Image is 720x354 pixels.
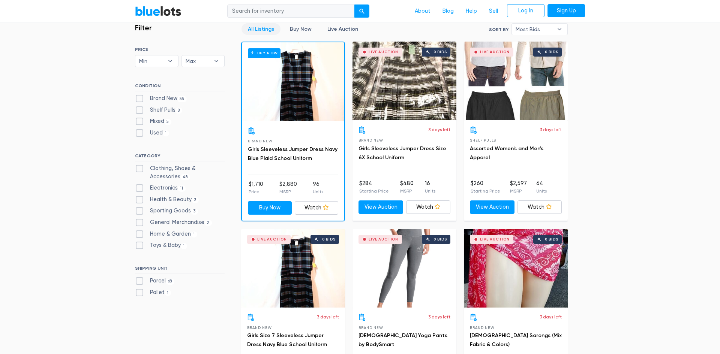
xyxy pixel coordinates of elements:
span: 11 [178,185,186,191]
label: Shelf Pulls [135,106,182,114]
label: Clothing, Shoes & Accessories [135,164,225,181]
a: Help [460,4,483,18]
label: Brand New [135,94,187,103]
label: Used [135,129,169,137]
p: 3 days left [317,314,339,320]
b: ▾ [552,24,567,35]
a: Watch [295,201,339,215]
label: Toys & Baby [135,241,187,249]
span: 3 [192,197,199,203]
span: Max [186,55,210,67]
span: 68 [166,279,174,285]
p: 3 days left [540,314,562,320]
li: $1,710 [249,180,263,195]
h6: Buy Now [248,48,280,58]
a: Girls Size 7 Sleeveless Jumper Dress Navy Blue School Uniform [247,332,327,348]
a: Girls Sleeveless Jumper Dress Navy Blue Plaid School Uniform [248,146,337,161]
li: $2,597 [510,179,527,194]
label: Mixed [135,117,171,125]
span: Shelf Pulls [470,138,496,142]
h6: CATEGORY [135,153,225,161]
label: Sort By [489,26,508,33]
li: $480 [400,179,414,194]
a: Blog [436,4,460,18]
a: BlueLots [135,6,181,16]
a: Live Auction 0 bids [352,42,456,120]
label: Health & Beauty [135,196,199,204]
span: 5 [164,119,171,125]
a: Live Auction 0 bids [464,42,568,120]
a: [DEMOGRAPHIC_DATA] Yoga Pants by BodySmart [358,332,447,348]
div: 0 bids [545,50,558,54]
label: Sporting Goods [135,207,198,215]
a: Live Auction 0 bids [241,229,345,308]
a: Sign Up [547,4,585,18]
input: Search for inventory [227,4,355,18]
div: 0 bids [322,237,336,241]
a: View Auction [470,200,514,214]
span: 8 [175,108,182,114]
p: Starting Price [471,188,500,194]
span: 1 [191,232,197,237]
div: Live Auction [257,237,287,241]
span: 1 [165,290,171,296]
a: Log In [507,4,544,18]
a: All Listings [241,23,280,35]
a: Sell [483,4,504,18]
a: Buy Now [242,42,344,121]
span: Brand New [247,326,271,330]
p: 3 days left [428,314,450,320]
p: 3 days left [540,126,562,133]
label: Pallet [135,288,171,297]
div: 0 bids [433,50,447,54]
li: 16 [425,179,435,194]
li: 96 [313,180,323,195]
a: Buy Now [248,201,292,215]
div: Live Auction [480,237,510,241]
div: Live Auction [369,50,398,54]
h6: CONDITION [135,83,225,91]
label: Electronics [135,184,186,192]
a: Watch [517,200,562,214]
h6: SHIPPING UNIT [135,266,225,274]
p: 3 days left [428,126,450,133]
label: General Merchandise [135,218,212,227]
p: Starting Price [359,188,389,194]
a: Assorted Women's and Men's Apparel [470,145,543,161]
div: 0 bids [545,237,558,241]
a: Buy Now [283,23,318,35]
p: MSRP [510,188,527,194]
p: MSRP [400,188,414,194]
h3: Filter [135,23,152,32]
a: Live Auction 0 bids [464,229,568,308]
span: Brand New [358,138,383,142]
a: Live Auction 0 bids [352,229,456,308]
a: About [409,4,436,18]
a: Live Auction [321,23,364,35]
span: 48 [180,174,190,180]
div: Live Auction [480,50,510,54]
div: 0 bids [433,237,447,241]
p: Price [249,188,263,195]
span: 55 [177,96,187,102]
label: Parcel [135,277,174,285]
span: 2 [204,220,212,226]
p: Units [536,188,547,194]
a: Watch [406,200,451,214]
li: $260 [471,179,500,194]
span: Brand New [358,326,383,330]
a: [DEMOGRAPHIC_DATA] Sarongs (Mix Fabric & Colors) [470,332,562,348]
span: 3 [191,209,198,215]
label: Home & Garden [135,230,197,238]
b: ▾ [162,55,178,67]
span: Most Bids [516,24,553,35]
p: Units [313,188,323,195]
span: Brand New [248,139,272,143]
a: View Auction [358,200,403,214]
p: Units [425,188,435,194]
li: $284 [359,179,389,194]
h6: PRICE [135,47,225,52]
li: 64 [536,179,547,194]
div: Live Auction [369,237,398,241]
b: ▾ [208,55,224,67]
